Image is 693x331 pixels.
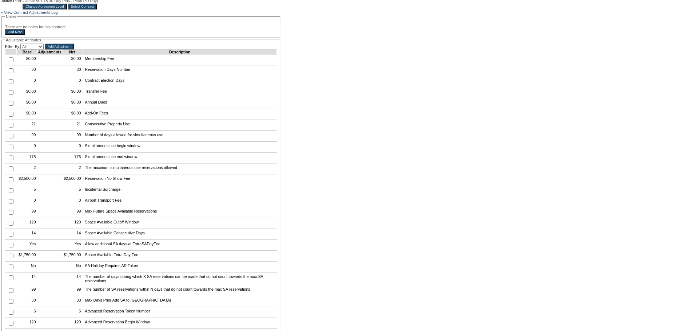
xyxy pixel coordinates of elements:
[83,196,277,207] td: Airport Transport Fee
[17,174,38,185] td: $2,500.00
[83,296,277,307] td: Max Days Prior Add SA to [GEOGRAPHIC_DATA]
[61,251,83,262] td: $1,750.00
[61,65,83,76] td: 30
[61,109,83,120] td: $0.00
[83,251,277,262] td: Space Available Extra Day Fee
[17,240,38,251] td: Yes
[83,153,277,164] td: Simultaneous use end window
[68,4,97,9] input: Select Contract
[17,185,38,196] td: 5
[5,15,17,19] legend: Notes
[83,307,277,318] td: Advanced Reservation Token Number
[83,65,277,76] td: Reservation Days Number
[83,131,277,142] td: Number of days allowed for simultaneous use
[17,87,38,98] td: $0.00
[83,76,277,87] td: Contract Election Days
[83,229,277,240] td: Space Available Consecutive Days
[83,87,277,98] td: Transfer Fee
[17,98,38,109] td: $0.00
[83,142,277,153] td: Simultaneous use begin window
[61,296,83,307] td: 30
[83,164,277,174] td: The maximum simultaneous use reservations allowed
[17,153,38,164] td: 775
[61,120,83,131] td: 21
[61,174,83,185] td: $2,500.00
[83,218,277,229] td: Space Available Cutoff Window
[5,38,42,42] legend: Adjustable Attributes
[61,273,83,285] td: 14
[17,262,38,273] td: No
[17,296,38,307] td: 30
[83,98,277,109] td: Annual Dues
[61,318,83,329] td: 120
[61,98,83,109] td: $0.00
[5,44,44,49] td: Filter By:
[83,285,277,296] td: The number of SA reservations within N days that do not count towards the max SA reservations
[5,25,67,29] span: There are no notes for this contract.
[83,207,277,218] td: Max Future Space Available Reservations
[17,109,38,120] td: $0.00
[83,174,277,185] td: Reservation No Show Fee
[61,185,83,196] td: 5
[61,131,83,142] td: 99
[61,55,83,65] td: $0.00
[61,240,83,251] td: Yes
[23,4,67,9] input: Change Agreement Level
[61,164,83,174] td: 2
[17,285,38,296] td: 99
[83,50,277,55] td: Description
[83,109,277,120] td: Add-On Fees
[17,131,38,142] td: 99
[17,164,38,174] td: 2
[61,153,83,164] td: 775
[61,218,83,229] td: 120
[17,218,38,229] td: 120
[17,76,38,87] td: 0
[17,307,38,318] td: 5
[17,273,38,285] td: 14
[61,262,83,273] td: No
[61,285,83,296] td: 99
[61,207,83,218] td: 99
[61,196,83,207] td: 0
[17,50,38,55] td: Base
[83,273,277,285] td: The number of days during which X SA reservations can be made that do not count towards the max S...
[17,55,38,65] td: $0.00
[61,87,83,98] td: $0.00
[17,207,38,218] td: 99
[83,185,277,196] td: Incidental Surcharge.
[83,318,277,329] td: Advanced Reservation Begin Window
[17,196,38,207] td: 0
[45,44,74,49] input: Add Adjustment
[61,50,83,55] td: Net
[83,240,277,251] td: Allow additional SA days at ExtraSADayFee
[17,251,38,262] td: $1,750.00
[17,120,38,131] td: 21
[5,29,25,35] input: Add Note
[1,10,58,15] a: » View Contract Adjustments Log
[17,318,38,329] td: 120
[83,262,277,273] td: SA Holiday Requires AR Token
[17,65,38,76] td: 30
[61,307,83,318] td: 5
[17,229,38,240] td: 14
[38,50,62,55] td: Adjustments
[83,120,277,131] td: Consecutive Property Use
[83,55,277,65] td: Membership Fee
[61,76,83,87] td: 0
[17,142,38,153] td: 0
[61,142,83,153] td: 0
[61,229,83,240] td: 14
